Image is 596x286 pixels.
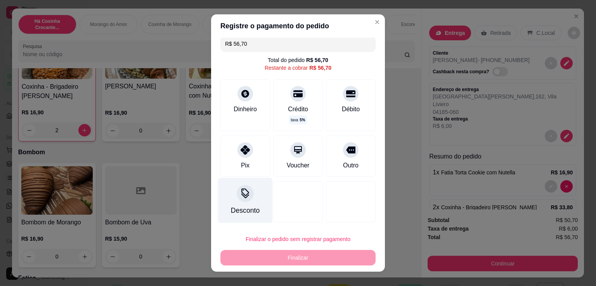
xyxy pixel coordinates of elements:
[291,117,305,123] p: taxa
[300,117,305,123] span: 5 %
[268,56,328,64] div: Total do pedido
[211,14,385,38] header: Registre o pagamento do pedido
[288,105,308,114] div: Crédito
[371,16,383,28] button: Close
[234,105,257,114] div: Dinheiro
[309,64,331,72] div: R$ 56,70
[241,161,249,170] div: Pix
[225,36,371,52] input: Ex.: hambúrguer de cordeiro
[287,161,310,170] div: Voucher
[343,161,359,170] div: Outro
[265,64,331,72] div: Restante a cobrar
[231,205,260,215] div: Desconto
[220,231,376,247] button: Finalizar o pedido sem registrar pagamento
[342,105,360,114] div: Débito
[306,56,328,64] div: R$ 56,70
